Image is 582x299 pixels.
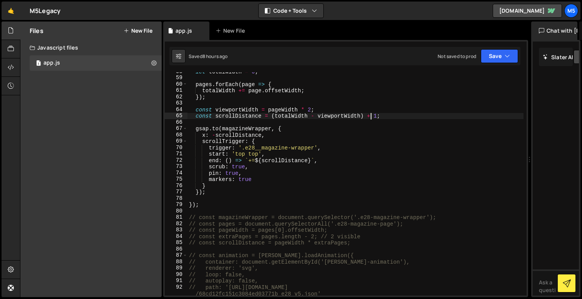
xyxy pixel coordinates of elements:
div: 75 [165,176,187,183]
div: 88 [165,259,187,265]
div: 70 [165,145,187,151]
div: 73 [165,163,187,170]
div: 85 [165,239,187,246]
div: 91 [165,277,187,284]
div: 82 [165,221,187,227]
div: 61 [165,87,187,94]
div: 67 [165,125,187,132]
div: 8 hours ago [202,53,228,60]
div: M5Legacy [30,6,60,15]
div: 63 [165,100,187,106]
div: 84 [165,233,187,240]
a: 🤙 [2,2,20,20]
div: Saved [189,53,228,60]
div: Chat with [PERSON_NAME] [531,22,577,40]
div: 66 [165,119,187,126]
button: Code + Tools [259,4,323,18]
div: 69 [165,138,187,145]
a: M5 [564,4,578,18]
div: 62 [165,94,187,100]
h2: Slater AI [543,53,574,61]
span: 1 [36,61,41,67]
div: 87 [165,252,187,259]
button: New File [124,28,152,34]
div: 78 [165,195,187,202]
div: 80 [165,208,187,214]
div: 76 [165,183,187,189]
div: 60 [165,81,187,88]
div: app.js [30,55,162,71]
div: 90 [165,271,187,278]
div: 64 [165,106,187,113]
div: 86 [165,246,187,252]
div: 72 [165,157,187,164]
div: 68 [165,132,187,138]
div: 74 [165,170,187,176]
div: 65 [165,113,187,119]
a: [DOMAIN_NAME] [493,4,562,18]
div: 92 [165,284,187,297]
div: app.js [43,60,60,66]
div: 79 [165,201,187,208]
div: 59 [165,75,187,81]
button: Save [481,49,518,63]
div: New File [216,27,248,35]
div: Not saved to prod [438,53,476,60]
div: 83 [165,227,187,233]
div: 89 [165,265,187,271]
div: 77 [165,189,187,195]
h2: Files [30,27,43,35]
div: app.js [176,27,192,35]
div: Javascript files [20,40,162,55]
div: 71 [165,151,187,157]
div: 81 [165,214,187,221]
